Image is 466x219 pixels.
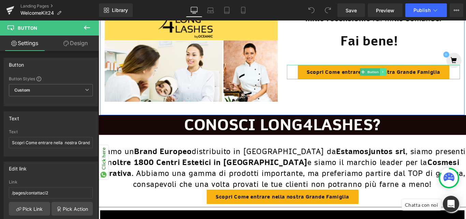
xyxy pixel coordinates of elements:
div: Edit link [9,162,27,172]
p: Click here [1,142,10,168]
a: Mobile [235,3,251,17]
img: new_logo_1_0226a498-7303-4b41-a78c-cc5d9c1db062.png [2,170,9,177]
div: Open Intercom Messenger [443,196,459,212]
div: Button [9,58,24,68]
a: Expand / Collapse [316,54,323,62]
strong: oltre 1800 Centri Estetici in [GEOGRAPHIC_DATA] [15,154,235,165]
a: Scopri Come entrare nella nostra Grande Famiglia [121,190,292,206]
a: Tablet [219,3,235,17]
strong: Estamosjuntos srl [267,141,345,152]
div: Text [9,112,19,121]
a: New Library [99,3,133,17]
a: Pick Action [52,202,93,216]
b: Custom [14,87,30,93]
strong: CONOSCI LONG4LASHES? [96,106,317,129]
span: WelcomeKit24 [20,10,54,16]
a: Scopri Come entrare nella nostra Grande Famiglia [224,50,394,66]
span: Preview [376,7,394,14]
button: Undo [305,3,318,17]
button: More [450,3,463,17]
a: Desktop [186,3,202,17]
a: Laptop [202,3,219,17]
img: Whatsapp Chat Button [388,198,406,216]
span: Button [301,54,316,62]
a: Preview [368,3,403,17]
span: Button [18,25,37,31]
div: Chatta con noi [341,201,385,214]
a: Design [51,36,100,51]
a: Pick Link [9,202,50,216]
span: Publish [413,8,431,13]
a: Landing Pages [20,3,99,9]
span: Library [112,7,128,13]
b: Fai bene! [272,14,336,32]
button: Publish [405,3,447,17]
input: https://your-shop.myshopify.com [9,187,93,199]
div: Text [9,129,93,134]
div: Button Styles [9,76,93,81]
span: Save [346,7,357,14]
strong: Brand Europeo [40,141,104,152]
button: Redo [321,3,335,17]
div: Link [9,180,93,184]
